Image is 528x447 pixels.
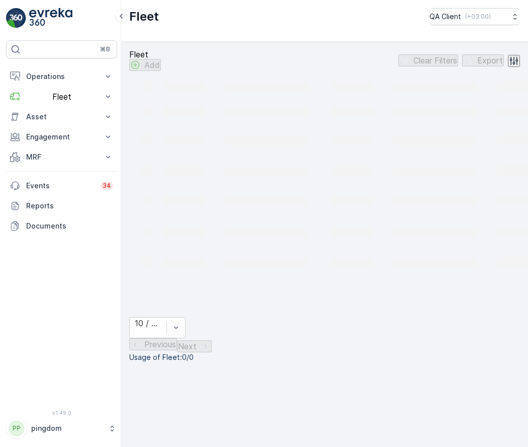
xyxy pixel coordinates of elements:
img: logo_light-DOdMpM7g.png [29,8,72,28]
p: Next [178,342,197,351]
button: Clear Filters [398,54,458,66]
button: PPpingdom [6,418,117,439]
button: Asset [6,107,117,127]
div: PP [9,420,25,436]
span: v 1.49.0 [6,410,117,416]
p: Add [144,60,160,69]
button: Operations [6,66,117,87]
p: QA Client [429,12,461,22]
a: Documents [6,216,117,236]
p: Previous [144,340,176,349]
button: Previous [129,338,177,350]
p: Clear Filters [413,56,457,65]
p: Fleet [129,9,159,25]
a: Reports [6,196,117,216]
button: Next [177,340,212,352]
p: Export [477,56,503,65]
p: ( +03:00 ) [465,13,491,21]
img: logo [6,8,26,28]
button: Add [129,59,161,71]
a: Events34 [6,176,117,196]
button: QA Client(+03:00) [429,8,520,25]
p: Operations [26,71,97,82]
div: 10 / Page [135,319,161,328]
p: MRF [26,152,97,162]
p: Reports [26,201,113,211]
p: Engagement [26,132,97,142]
p: Fleet [129,50,161,59]
p: Usage of Fleet : 0/0 [129,352,520,362]
button: Export [462,54,504,66]
p: 34 [103,182,111,190]
p: Fleet [26,92,97,101]
button: MRF [6,147,117,167]
p: ⌘B [100,45,110,53]
button: Engagement [6,127,117,147]
p: Events [26,181,95,191]
p: Asset [26,112,97,122]
button: Fleet [6,87,117,107]
p: pingdom [31,423,103,433]
p: Documents [26,221,113,231]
